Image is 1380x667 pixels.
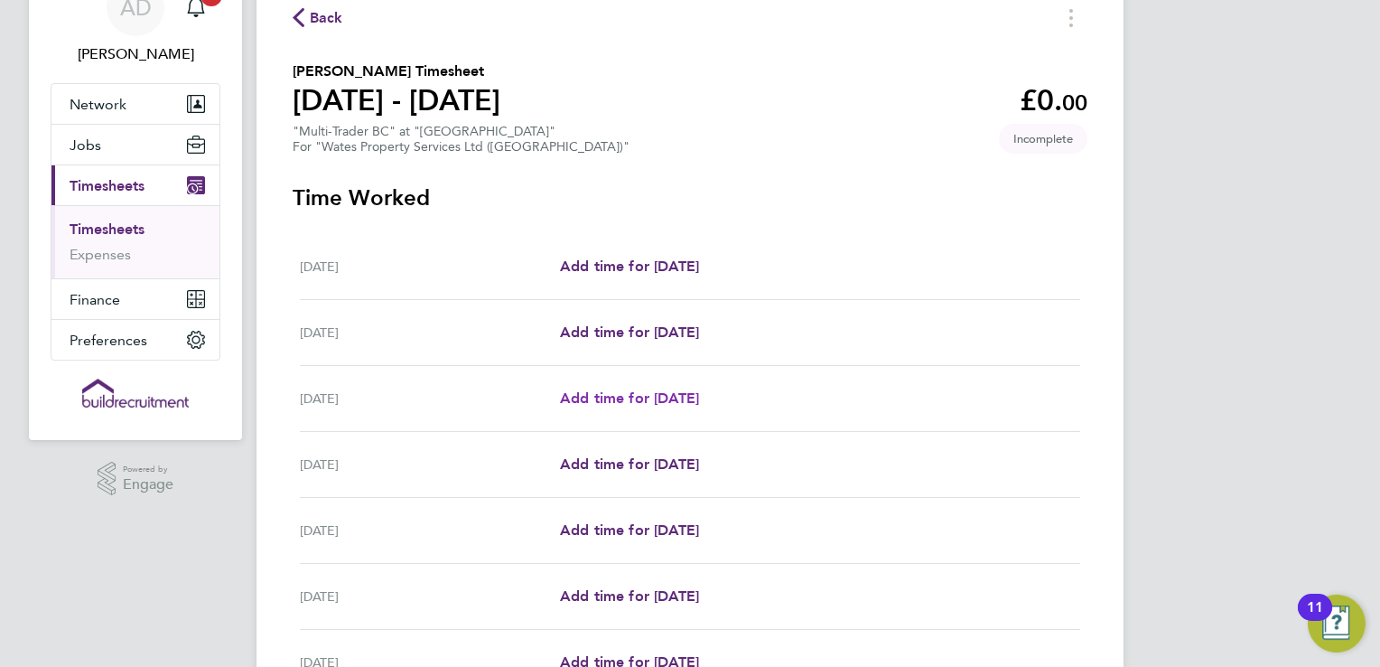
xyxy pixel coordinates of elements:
[98,462,174,496] a: Powered byEngage
[560,456,699,473] span: Add time for [DATE]
[560,388,699,409] a: Add time for [DATE]
[560,520,699,541] a: Add time for [DATE]
[560,324,699,341] span: Add time for [DATE]
[293,124,629,155] div: "Multi-Trader BC" at "[GEOGRAPHIC_DATA]"
[293,183,1087,212] h3: Time Worked
[1308,595,1366,653] button: Open Resource Center, 11 new notifications
[300,454,560,475] div: [DATE]
[70,96,126,113] span: Network
[560,454,699,475] a: Add time for [DATE]
[51,279,219,319] button: Finance
[70,291,120,308] span: Finance
[70,177,145,194] span: Timesheets
[1055,4,1087,32] button: Timesheets Menu
[999,124,1087,154] span: This timesheet is Incomplete.
[70,136,101,154] span: Jobs
[300,322,560,343] div: [DATE]
[51,165,219,205] button: Timesheets
[293,6,343,29] button: Back
[1307,607,1323,631] div: 11
[1062,89,1087,116] span: 00
[560,521,699,539] span: Add time for [DATE]
[560,390,699,407] span: Add time for [DATE]
[51,125,219,164] button: Jobs
[70,246,131,263] a: Expenses
[123,477,173,493] span: Engage
[70,332,147,349] span: Preferences
[51,84,219,124] button: Network
[82,379,189,408] img: buildrec-logo-retina.png
[300,520,560,541] div: [DATE]
[51,43,220,65] span: Aaron Dawson
[560,587,699,605] span: Add time for [DATE]
[51,205,219,278] div: Timesheets
[560,322,699,343] a: Add time for [DATE]
[70,221,145,238] a: Timesheets
[51,379,220,408] a: Go to home page
[300,256,560,277] div: [DATE]
[51,320,219,360] button: Preferences
[300,388,560,409] div: [DATE]
[300,586,560,607] div: [DATE]
[560,258,699,275] span: Add time for [DATE]
[293,82,500,118] h1: [DATE] - [DATE]
[560,586,699,607] a: Add time for [DATE]
[1020,83,1087,117] app-decimal: £0.
[310,7,343,29] span: Back
[293,61,500,82] h2: [PERSON_NAME] Timesheet
[560,256,699,277] a: Add time for [DATE]
[293,139,629,155] div: For "Wates Property Services Ltd ([GEOGRAPHIC_DATA])"
[123,462,173,477] span: Powered by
